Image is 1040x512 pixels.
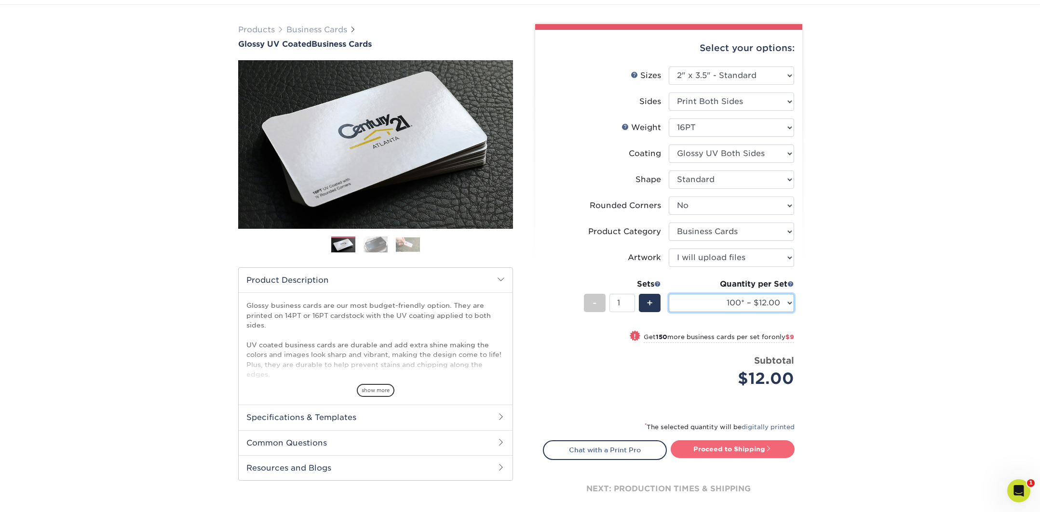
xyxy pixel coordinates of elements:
a: Chat with a Print Pro [543,440,667,459]
div: $12.00 [676,367,794,390]
span: ! [634,331,636,341]
strong: 150 [656,333,667,341]
h1: Business Cards [238,39,513,49]
strong: Subtotal [754,355,794,366]
div: Select your options: [543,30,795,66]
p: Glossy business cards are our most budget-friendly option. They are printed on 14PT or 16PT cards... [246,301,505,428]
span: Glossy UV Coated [238,39,311,49]
img: Business Cards 01 [331,233,355,257]
div: Sizes [631,70,661,81]
span: show more [357,384,394,397]
small: The selected quantity will be [645,423,795,431]
div: Shape [635,174,661,185]
img: Business Cards 03 [396,237,420,252]
img: Business Cards 02 [364,236,388,253]
h2: Resources and Blogs [239,455,513,480]
h2: Specifications & Templates [239,405,513,430]
a: digitally printed [742,423,795,431]
div: Product Category [588,226,661,237]
img: Glossy UV Coated 01 [238,7,513,282]
div: Rounded Corners [590,200,661,211]
div: Weight [621,122,661,133]
span: - [593,296,597,310]
span: + [647,296,653,310]
span: 1 [1027,479,1035,487]
iframe: Intercom live chat [1007,479,1030,502]
small: Get more business cards per set for [644,333,794,343]
a: Products [238,25,275,34]
a: Proceed to Shipping [671,440,795,458]
div: Artwork [628,252,661,263]
h2: Product Description [239,268,513,292]
span: $9 [785,333,794,341]
a: Business Cards [286,25,347,34]
a: Glossy UV CoatedBusiness Cards [238,39,513,49]
span: only [771,333,794,341]
div: Sets [584,278,661,290]
div: Quantity per Set [669,278,794,290]
div: Sides [639,96,661,107]
div: Coating [629,148,661,159]
h2: Common Questions [239,430,513,455]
